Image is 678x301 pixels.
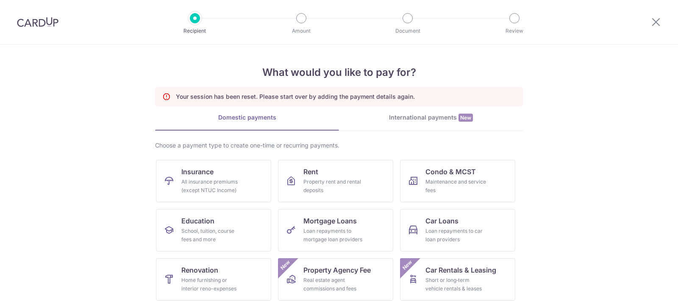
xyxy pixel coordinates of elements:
div: Home furnishing or interior reno-expenses [181,276,242,293]
p: Document [376,27,439,35]
div: Loan repayments to mortgage loan providers [303,227,364,244]
a: RentProperty rent and rental deposits [278,160,393,202]
span: Mortgage Loans [303,216,357,226]
span: Car Rentals & Leasing [425,265,496,275]
a: Mortgage LoansLoan repayments to mortgage loan providers [278,209,393,251]
a: Property Agency FeeReal estate agent commissions and feesNew [278,258,393,301]
p: Your session has been reset. Please start over by adding the payment details again. [176,92,415,101]
span: Car Loans [425,216,458,226]
h4: What would you like to pay for? [155,65,523,80]
span: New [400,258,414,272]
div: International payments [339,113,523,122]
div: Property rent and rental deposits [303,178,364,195]
span: Property Agency Fee [303,265,371,275]
div: School, tuition, course fees and more [181,227,242,244]
a: Car LoansLoan repayments to car loan providers [400,209,515,251]
span: Rent [303,167,318,177]
span: Condo & MCST [425,167,476,177]
p: Recipient [164,27,226,35]
span: Insurance [181,167,214,177]
div: Loan repayments to car loan providers [425,227,486,244]
div: Short or long‑term vehicle rentals & leases [425,276,486,293]
a: EducationSchool, tuition, course fees and more [156,209,271,251]
span: New [458,114,473,122]
div: Maintenance and service fees [425,178,486,195]
div: Choose a payment type to create one-time or recurring payments. [155,141,523,150]
p: Review [483,27,546,35]
img: CardUp [17,17,58,27]
span: Education [181,216,214,226]
a: Car Rentals & LeasingShort or long‑term vehicle rentals & leasesNew [400,258,515,301]
span: Renovation [181,265,218,275]
a: RenovationHome furnishing or interior reno-expenses [156,258,271,301]
span: New [278,258,292,272]
a: InsuranceAll insurance premiums (except NTUC Income) [156,160,271,202]
div: Domestic payments [155,113,339,122]
p: Amount [270,27,333,35]
div: All insurance premiums (except NTUC Income) [181,178,242,195]
div: Real estate agent commissions and fees [303,276,364,293]
a: Condo & MCSTMaintenance and service fees [400,160,515,202]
